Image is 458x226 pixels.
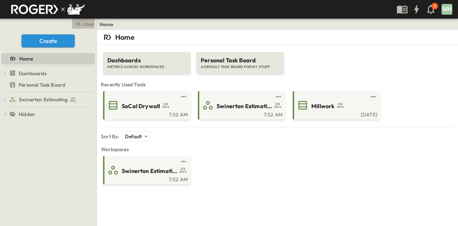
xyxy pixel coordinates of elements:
[369,92,377,101] button: test
[99,21,118,28] nav: breadcrumbs
[9,68,93,78] a: Dashboards
[179,157,188,166] button: test
[122,131,150,141] div: Default
[19,70,47,77] span: Dashboards
[1,79,95,91] div: Personal Task Boardtest
[179,92,188,101] button: test
[21,34,75,47] button: Create
[294,111,377,117] a: [DATE]
[9,95,93,105] a: Swinerton Estimating
[196,45,285,74] a: Personal Task BoardA DEFAULT TASK BOARD FOR MY STUFF
[125,133,142,140] p: Default
[107,64,186,69] span: METRICS ACROSS WORKSPACES
[72,19,95,29] button: close
[101,133,119,140] p: Sort By:
[104,176,188,182] a: 7:52 AM
[102,45,191,74] a: DashboardsMETRICS ACROSS WORKSPACES
[115,32,135,42] p: Home
[199,111,283,117] a: 7:52 AM
[122,167,177,175] span: Swinerton Estimating
[1,54,93,64] a: Home
[19,96,68,103] span: Swinerton Estimating
[441,3,453,15] button: MH
[201,64,280,69] span: A DEFAULT TASK BOARD FOR MY STUFF
[1,94,95,105] div: Swinerton Estimatingtest
[19,81,65,88] span: Personal Task Board
[216,102,272,110] span: Swinerton Estimating
[294,100,377,111] a: Millwork
[101,81,454,88] span: Recently Used Tools
[104,100,188,111] a: SoCal Drywall
[274,92,283,101] button: test
[104,164,188,176] a: Swinerton Estimating
[82,20,93,28] span: close
[19,111,35,118] span: Hidden
[107,56,186,64] span: Dashboards
[104,111,188,117] a: 7:52 AM
[442,4,452,15] div: MH
[122,102,160,110] span: SoCal Drywall
[433,4,436,9] p: 11
[99,21,113,28] a: Home
[101,146,454,153] span: Workspaces
[19,55,33,62] span: Home
[199,100,283,111] a: Swinerton Estimating
[311,102,335,110] span: Millwork
[9,2,85,17] img: RogerSwinnyLogoGroup.png
[201,56,280,64] span: Personal Task Board
[1,80,93,90] a: Personal Task Board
